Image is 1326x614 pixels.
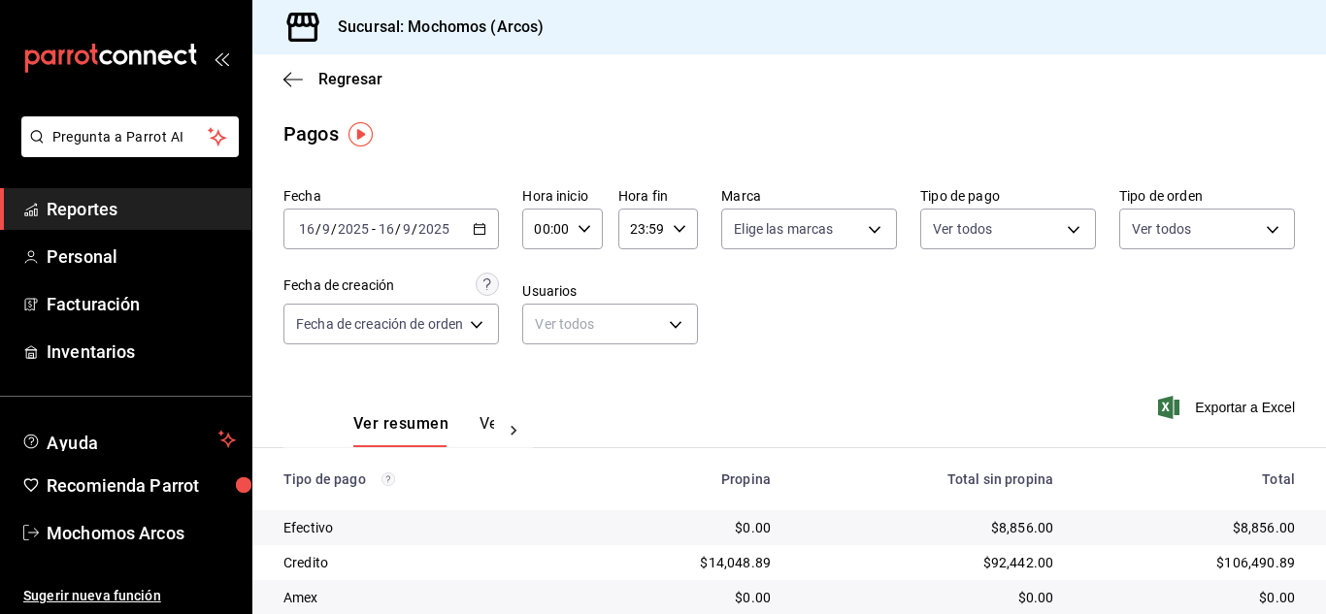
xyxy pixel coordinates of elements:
[47,520,236,546] span: Mochomos Arcos
[321,221,331,237] input: --
[395,221,401,237] span: /
[1119,189,1295,203] label: Tipo de orden
[412,221,417,237] span: /
[378,221,395,237] input: --
[593,518,771,537] div: $0.00
[331,221,337,237] span: /
[480,414,552,447] button: Ver pagos
[618,189,698,203] label: Hora fin
[283,588,562,607] div: Amex
[348,122,373,146] img: Tooltip marker
[52,127,209,147] span: Pregunta a Parrot AI
[1084,471,1295,487] div: Total
[593,553,771,572] div: $14,048.89
[47,428,211,451] span: Ayuda
[734,219,833,239] span: Elige las marcas
[353,414,448,447] button: Ver resumen
[802,553,1053,572] div: $92,442.00
[296,314,463,334] span: Fecha de creación de orden
[315,221,321,237] span: /
[298,221,315,237] input: --
[381,472,395,486] svg: Los pagos realizados con Pay y otras terminales son montos brutos.
[402,221,412,237] input: --
[802,588,1053,607] div: $0.00
[47,243,236,270] span: Personal
[522,284,698,298] label: Usuarios
[593,588,771,607] div: $0.00
[283,70,382,88] button: Regresar
[593,471,771,487] div: Propina
[522,189,602,203] label: Hora inicio
[721,189,897,203] label: Marca
[417,221,450,237] input: ----
[920,189,1096,203] label: Tipo de pago
[933,219,992,239] span: Ver todos
[1084,518,1295,537] div: $8,856.00
[47,291,236,317] span: Facturación
[318,70,382,88] span: Regresar
[372,221,376,237] span: -
[214,50,229,66] button: open_drawer_menu
[283,275,394,296] div: Fecha de creación
[283,553,562,572] div: Credito
[47,339,236,365] span: Inventarios
[14,141,239,161] a: Pregunta a Parrot AI
[283,518,562,537] div: Efectivo
[802,471,1053,487] div: Total sin propina
[23,586,236,606] span: Sugerir nueva función
[47,196,236,222] span: Reportes
[21,116,239,157] button: Pregunta a Parrot AI
[283,189,499,203] label: Fecha
[47,472,236,499] span: Recomienda Parrot
[1084,553,1295,572] div: $106,490.89
[802,518,1053,537] div: $8,856.00
[353,414,494,447] div: navigation tabs
[1132,219,1191,239] span: Ver todos
[322,16,544,39] h3: Sucursal: Mochomos (Arcos)
[1162,396,1295,419] button: Exportar a Excel
[283,471,562,487] div: Tipo de pago
[1084,588,1295,607] div: $0.00
[283,119,339,148] div: Pagos
[522,304,698,344] div: Ver todos
[337,221,370,237] input: ----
